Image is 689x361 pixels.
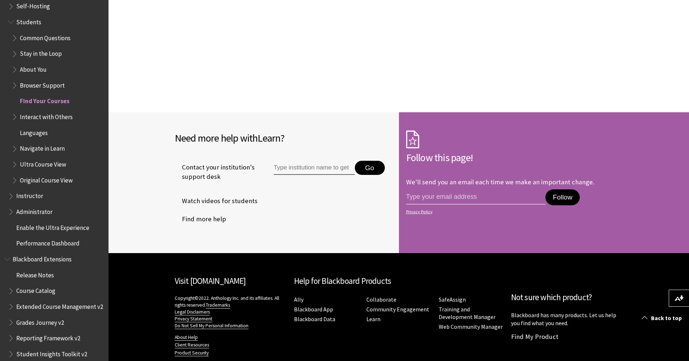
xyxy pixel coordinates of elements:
a: Legal Disclaimers [175,309,210,315]
span: Performance Dashboard [16,238,80,247]
span: Original Course View [20,174,73,184]
span: Administrator [16,206,52,215]
span: Learn [258,131,280,144]
a: Collaborate [366,296,396,303]
a: Privacy Policy [406,209,621,214]
span: Student Insights Toolkit v2 [16,348,87,358]
a: Training and Development Manager [439,306,496,321]
p: We'll send you an email each time we make an important change. [406,178,594,186]
button: Go [355,161,385,175]
a: Product Security [175,350,209,356]
a: Client Resources [175,342,209,348]
span: Blackboard Extensions [13,253,72,263]
span: Stay in the Loop [20,48,62,58]
span: About You [20,63,47,73]
span: Extended Course Management v2 [16,301,103,310]
h2: Follow this page! [406,150,623,165]
span: Browser Support [20,79,65,89]
span: Contact your institution's support desk [175,163,257,181]
a: Privacy Statement [175,316,212,322]
a: Back to top [636,311,689,325]
span: Interact with Others [20,111,73,121]
span: Self-Hosting [16,0,50,10]
span: Reporting Framework v2 [16,332,80,342]
p: Blackboard has many products. Let us help you find what you need. [511,311,623,327]
span: Ultra Course View [20,158,66,168]
a: Web Community Manager [439,323,503,331]
button: Follow [545,189,579,205]
a: Watch videos for students [175,196,258,206]
span: Common Questions [20,32,71,42]
a: Ally [294,296,303,303]
a: Blackboard Data [294,315,335,323]
span: Release Notes [16,269,54,279]
a: Trademarks [206,302,230,308]
span: Languages [20,127,48,137]
a: About Help [175,334,198,341]
a: Visit [DOMAIN_NAME] [175,276,246,286]
input: Type institution name to get support [274,161,355,175]
h2: Need more help with ? [175,130,392,146]
h2: Not sure which product? [511,291,623,304]
a: Learn [366,315,380,323]
h2: Help for Blackboard Products [294,275,504,287]
a: Find My Product [511,332,558,341]
span: Course Catalog [16,285,55,295]
a: Community Engagement [366,306,429,313]
span: Enable the Ultra Experience [16,222,89,231]
a: Do Not Sell My Personal Information [175,323,248,329]
a: Find more help [175,214,226,224]
img: Subscription Icon [406,130,419,148]
span: Grades Journey v2 [16,316,64,326]
a: SafeAssign [439,296,466,303]
p: Copyright©2022. Anthology Inc. and its affiliates. All rights reserved. [175,295,287,329]
input: email address [406,189,546,205]
span: Students [16,16,41,26]
a: Blackboard App [294,306,333,313]
span: Instructor [16,190,43,200]
span: Find Your Courses [20,95,69,105]
span: Navigate in Learn [20,143,65,152]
